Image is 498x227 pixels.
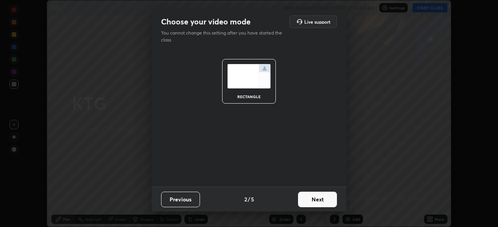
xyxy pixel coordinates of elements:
[227,64,271,88] img: normalScreenIcon.ae25ed63.svg
[161,17,251,27] h2: Choose your video mode
[251,195,254,203] h4: 5
[248,195,250,203] h4: /
[298,192,337,207] button: Next
[161,192,200,207] button: Previous
[233,95,265,99] div: rectangle
[304,19,330,24] h5: Live support
[244,195,247,203] h4: 2
[161,29,287,43] p: You cannot change this setting after you have started the class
